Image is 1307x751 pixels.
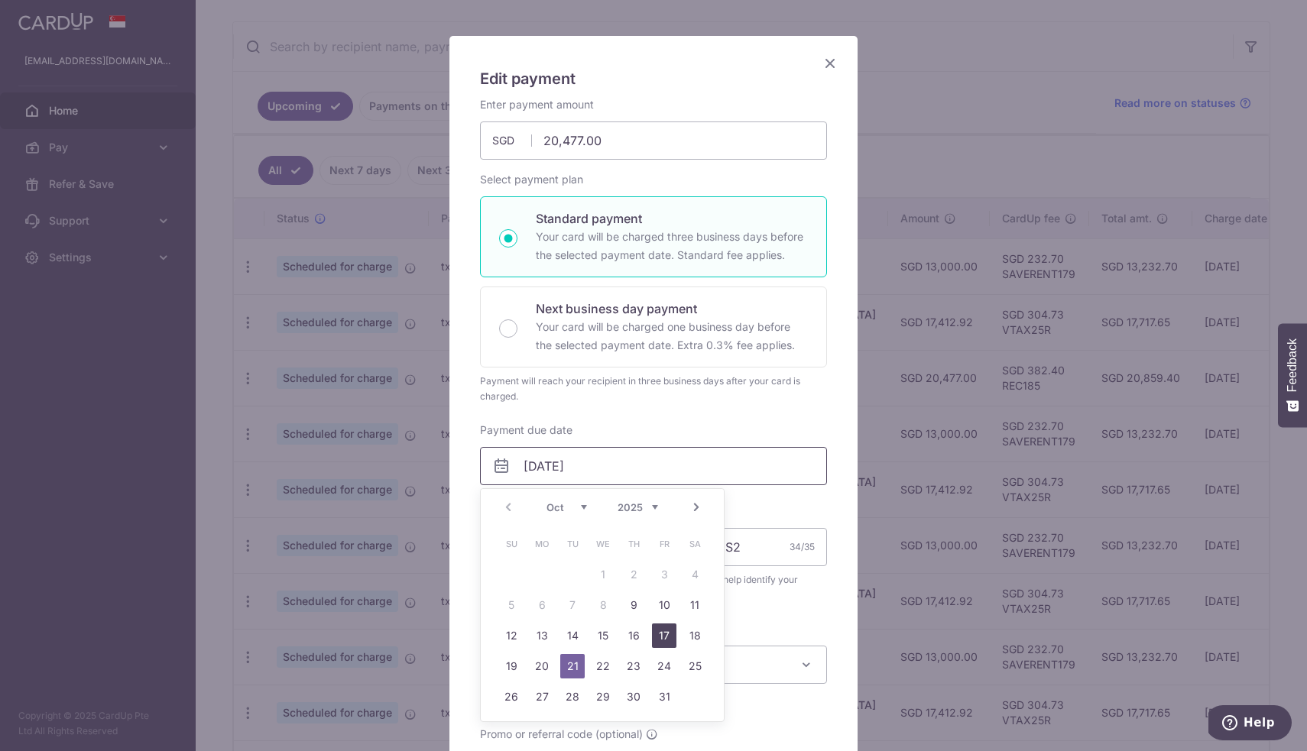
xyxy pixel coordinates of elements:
[480,727,643,742] span: Promo or referral code (optional)
[480,66,827,91] h5: Edit payment
[652,654,676,678] a: 24
[480,97,594,112] label: Enter payment amount
[499,623,524,648] a: 12
[591,654,615,678] a: 22
[683,654,707,678] a: 25
[536,318,808,354] p: Your card will be charged one business day before the selected payment date. Extra 0.3% fee applies.
[1278,323,1307,427] button: Feedback - Show survey
[530,532,554,556] span: Monday
[683,623,707,648] a: 18
[621,685,646,709] a: 30
[536,299,808,318] p: Next business day payment
[536,209,808,228] p: Standard payment
[621,593,646,617] a: 9
[560,685,585,709] a: 28
[683,593,707,617] a: 11
[560,532,585,556] span: Tuesday
[652,623,676,648] a: 17
[530,685,554,709] a: 27
[492,133,532,148] span: SGD
[560,654,585,678] a: 21
[591,685,615,709] a: 29
[652,685,676,709] a: 31
[621,623,646,648] a: 16
[790,539,815,555] div: 34/35
[480,121,827,160] input: 0.00
[480,447,827,485] input: DD / MM / YYYY
[480,422,572,438] label: Payment due date
[687,498,705,516] a: Next
[480,172,583,187] label: Select payment plan
[621,532,646,556] span: Thursday
[1208,705,1292,743] iframe: Opens a widget where you can find more information
[536,228,808,264] p: Your card will be charged three business days before the selected payment date. Standard fee appl...
[499,685,524,709] a: 26
[480,374,827,404] div: Payment will reach your recipient in three business days after your card is charged.
[652,593,676,617] a: 10
[591,532,615,556] span: Wednesday
[499,654,524,678] a: 19
[530,654,554,678] a: 20
[652,532,676,556] span: Friday
[821,54,839,73] button: Close
[560,623,585,648] a: 14
[621,654,646,678] a: 23
[591,623,615,648] a: 15
[1286,338,1299,392] span: Feedback
[530,623,554,648] a: 13
[499,532,524,556] span: Sunday
[683,532,707,556] span: Saturday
